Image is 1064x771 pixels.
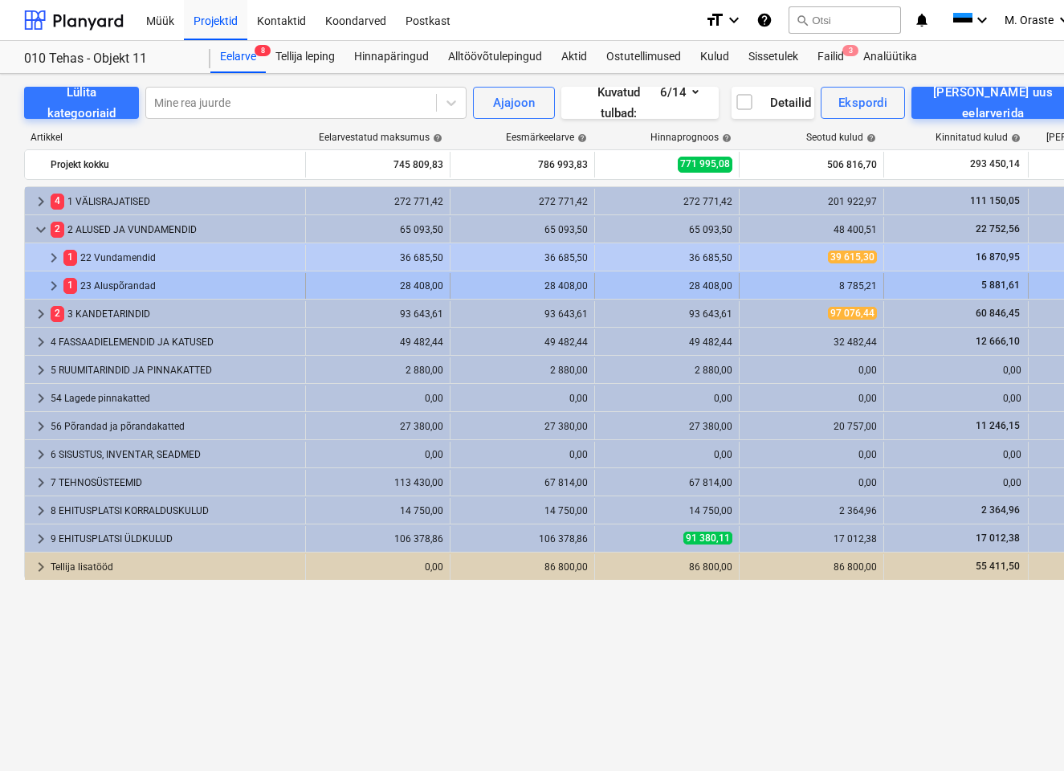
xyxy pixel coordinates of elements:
div: 65 093,50 [601,224,732,235]
div: Alltöövõtulepingud [438,41,552,73]
div: Hinnaprognoos [650,132,732,143]
div: Analüütika [854,41,927,73]
div: 3 KANDETARINDID [51,301,299,327]
div: 0,00 [746,393,877,404]
div: 28 408,00 [601,280,732,292]
div: 2 880,00 [312,365,443,376]
div: 272 771,42 [312,196,443,207]
div: 67 814,00 [457,477,588,488]
div: Tellija lisatööd [51,554,299,580]
div: Kuvatud tulbad : 6/14 [581,82,699,124]
div: 272 771,42 [457,196,588,207]
a: Sissetulek [739,41,808,73]
div: 14 750,00 [601,505,732,516]
div: Hinnapäringud [344,41,438,73]
button: Otsi [789,6,901,34]
div: Ajajoon [493,92,535,113]
div: 86 800,00 [457,561,588,573]
span: keyboard_arrow_right [31,501,51,520]
span: keyboard_arrow_right [31,529,51,549]
span: keyboard_arrow_right [31,192,51,211]
div: 28 408,00 [457,280,588,292]
div: 86 800,00 [601,561,732,573]
div: 6 SISUSTUS, INVENTAR, SEADMED [51,442,299,467]
div: 0,00 [746,365,877,376]
div: 0,00 [312,561,443,573]
span: keyboard_arrow_right [44,248,63,267]
span: 55 411,50 [974,561,1021,572]
div: 201 922,97 [746,196,877,207]
span: 293 450,14 [968,157,1021,171]
div: 113 430,00 [312,477,443,488]
div: 7 TEHNOSÜSTEEMID [51,470,299,496]
div: 0,00 [746,449,877,460]
span: keyboard_arrow_right [31,332,51,352]
span: 1 [63,250,77,265]
div: 65 093,50 [312,224,443,235]
button: Ajajoon [473,87,555,119]
div: Seotud kulud [806,132,876,143]
span: 4 [51,194,64,209]
div: 506 816,70 [746,152,877,177]
span: search [796,14,809,27]
button: Lülita kategooriaid [24,87,139,119]
div: 0,00 [312,449,443,460]
span: 22 752,56 [974,223,1021,235]
div: Eelarvestatud maksumus [319,132,442,143]
span: 8 [255,45,271,56]
div: 272 771,42 [601,196,732,207]
div: 56 Põrandad ja põrandakatted [51,414,299,439]
div: 22 Vundamendid [63,245,299,271]
span: 16 870,95 [974,251,1021,263]
div: 36 685,50 [457,252,588,263]
span: 91 380,11 [683,532,732,545]
span: keyboard_arrow_right [31,304,51,324]
div: 27 380,00 [312,421,443,432]
div: 0,00 [891,365,1021,376]
div: 23 Aluspõrandad [63,273,299,299]
span: keyboard_arrow_right [31,417,51,436]
div: 27 380,00 [457,421,588,432]
span: 2 [51,222,64,237]
button: Detailid [732,87,814,119]
div: 0,00 [891,449,1021,460]
div: 9 EHITUSPLATSI ÜLDKULUD [51,526,299,552]
div: 49 482,44 [601,337,732,348]
span: 3 [842,45,858,56]
span: 12 666,10 [974,336,1021,347]
span: keyboard_arrow_right [44,276,63,296]
div: 0,00 [601,393,732,404]
span: 2 [51,306,64,321]
div: 0,00 [891,393,1021,404]
span: help [719,133,732,143]
div: 67 814,00 [601,477,732,488]
span: 11 246,15 [974,420,1021,431]
div: 86 800,00 [746,561,877,573]
div: 49 482,44 [457,337,588,348]
div: 0,00 [457,449,588,460]
div: 4 FASSAADIELEMENDID JA KATUSED [51,329,299,355]
div: 8 EHITUSPLATSI KORRALDUSKULUD [51,498,299,524]
div: 2 880,00 [601,365,732,376]
div: Tellija leping [266,41,344,73]
div: 786 993,83 [457,152,588,177]
div: 93 643,61 [457,308,588,320]
div: 93 643,61 [601,308,732,320]
span: 5 881,61 [980,279,1021,291]
span: help [1008,133,1021,143]
div: 28 408,00 [312,280,443,292]
span: 60 846,45 [974,308,1021,319]
div: 54 Lagede pinnakatted [51,385,299,411]
div: Kulud [691,41,739,73]
div: 0,00 [457,393,588,404]
div: [PERSON_NAME] uus eelarverida [929,82,1057,124]
div: Ekspordi [838,92,887,113]
div: 010 Tehas - Objekt 11 [24,51,191,67]
div: Detailid [735,92,811,113]
span: 2 364,96 [980,504,1021,516]
div: 0,00 [601,449,732,460]
span: keyboard_arrow_right [31,445,51,464]
span: keyboard_arrow_right [31,389,51,408]
div: 745 809,83 [312,152,443,177]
